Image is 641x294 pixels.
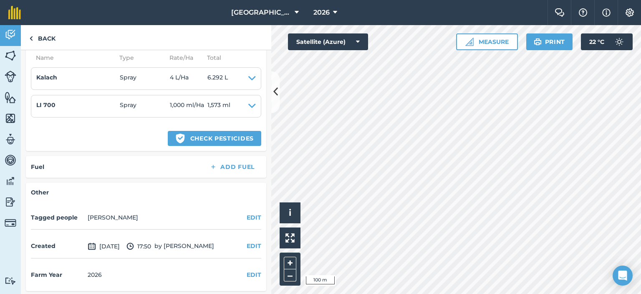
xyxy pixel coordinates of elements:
button: Measure [456,33,518,50]
img: A cog icon [625,8,635,17]
button: EDIT [247,241,261,251]
span: Type [114,53,164,62]
span: [GEOGRAPHIC_DATA] [231,8,291,18]
div: 2026 [88,270,102,279]
span: Rate/ Ha [164,53,202,62]
h4: Created [31,241,84,251]
img: svg+xml;base64,PHN2ZyB4bWxucz0iaHR0cDovL3d3dy53My5vcmcvMjAwMC9zdmciIHdpZHRoPSI1NiIgaGVpZ2h0PSI2MC... [5,91,16,104]
img: svg+xml;base64,PD94bWwgdmVyc2lvbj0iMS4wIiBlbmNvZGluZz0idXRmLTgiPz4KPCEtLSBHZW5lcmF0b3I6IEFkb2JlIE... [5,217,16,229]
button: – [284,269,296,281]
img: svg+xml;base64,PD94bWwgdmVyc2lvbj0iMS4wIiBlbmNvZGluZz0idXRmLTgiPz4KPCEtLSBHZW5lcmF0b3I6IEFkb2JlIE... [88,241,96,251]
span: 4 L / Ha [170,73,207,84]
span: 1,573 ml [207,100,230,112]
h4: Tagged people [31,213,84,222]
span: 1,000 ml / Ha [170,100,207,112]
img: Four arrows, one pointing top left, one top right, one bottom right and the last bottom left [285,233,295,243]
img: svg+xml;base64,PD94bWwgdmVyc2lvbj0iMS4wIiBlbmNvZGluZz0idXRmLTgiPz4KPCEtLSBHZW5lcmF0b3I6IEFkb2JlIE... [5,277,16,285]
img: svg+xml;base64,PD94bWwgdmVyc2lvbj0iMS4wIiBlbmNvZGluZz0idXRmLTgiPz4KPCEtLSBHZW5lcmF0b3I6IEFkb2JlIE... [5,133,16,146]
button: + [284,257,296,269]
img: svg+xml;base64,PD94bWwgdmVyc2lvbj0iMS4wIiBlbmNvZGluZz0idXRmLTgiPz4KPCEtLSBHZW5lcmF0b3I6IEFkb2JlIE... [5,175,16,187]
img: Two speech bubbles overlapping with the left bubble in the forefront [555,8,565,17]
img: svg+xml;base64,PD94bWwgdmVyc2lvbj0iMS4wIiBlbmNvZGluZz0idXRmLTgiPz4KPCEtLSBHZW5lcmF0b3I6IEFkb2JlIE... [126,241,134,251]
h4: Fuel [31,162,44,171]
img: svg+xml;base64,PD94bWwgdmVyc2lvbj0iMS4wIiBlbmNvZGluZz0idXRmLTgiPz4KPCEtLSBHZW5lcmF0b3I6IEFkb2JlIE... [5,154,16,166]
summary: LI 700Spray1,000 ml/Ha1,573 ml [36,100,256,112]
img: svg+xml;base64,PHN2ZyB4bWxucz0iaHR0cDovL3d3dy53My5vcmcvMjAwMC9zdmciIHdpZHRoPSI5IiBoZWlnaHQ9IjI0Ii... [29,33,33,43]
span: 17:50 [126,241,151,251]
button: EDIT [247,213,261,222]
button: EDIT [247,270,261,279]
span: Name [31,53,114,62]
img: svg+xml;base64,PD94bWwgdmVyc2lvbj0iMS4wIiBlbmNvZGluZz0idXRmLTgiPz4KPCEtLSBHZW5lcmF0b3I6IEFkb2JlIE... [5,196,16,208]
img: svg+xml;base64,PHN2ZyB4bWxucz0iaHR0cDovL3d3dy53My5vcmcvMjAwMC9zdmciIHdpZHRoPSIxNyIgaGVpZ2h0PSIxNy... [602,8,611,18]
h4: LI 700 [36,100,120,110]
button: Add Fuel [203,161,261,173]
img: svg+xml;base64,PHN2ZyB4bWxucz0iaHR0cDovL3d3dy53My5vcmcvMjAwMC9zdmciIHdpZHRoPSI1NiIgaGVpZ2h0PSI2MC... [5,49,16,62]
button: Print [526,33,573,50]
img: svg+xml;base64,PD94bWwgdmVyc2lvbj0iMS4wIiBlbmNvZGluZz0idXRmLTgiPz4KPCEtLSBHZW5lcmF0b3I6IEFkb2JlIE... [5,28,16,41]
div: Open Intercom Messenger [613,266,633,286]
img: fieldmargin Logo [8,6,21,19]
img: svg+xml;base64,PHN2ZyB4bWxucz0iaHR0cDovL3d3dy53My5vcmcvMjAwMC9zdmciIHdpZHRoPSIxOSIgaGVpZ2h0PSIyNC... [534,37,542,47]
button: i [280,202,300,223]
img: svg+xml;base64,PHN2ZyB4bWxucz0iaHR0cDovL3d3dy53My5vcmcvMjAwMC9zdmciIHdpZHRoPSI1NiIgaGVpZ2h0PSI2MC... [5,112,16,125]
span: [DATE] [88,241,120,251]
span: Spray [120,100,170,112]
h4: Farm Year [31,270,84,279]
img: Ruler icon [465,38,474,46]
img: A question mark icon [578,8,588,17]
span: i [289,207,291,218]
button: Check pesticides [168,131,261,146]
span: Total [202,53,221,62]
h4: Kalach [36,73,120,82]
img: svg+xml;base64,PD94bWwgdmVyc2lvbj0iMS4wIiBlbmNvZGluZz0idXRmLTgiPz4KPCEtLSBHZW5lcmF0b3I6IEFkb2JlIE... [611,33,628,50]
li: [PERSON_NAME] [88,213,138,222]
span: 22 ° C [589,33,604,50]
span: Spray [120,73,170,84]
a: Back [21,25,64,50]
button: 22 °C [581,33,633,50]
button: Satellite (Azure) [288,33,368,50]
summary: KalachSpray4 L/Ha6.292 L [36,73,256,84]
div: by [PERSON_NAME] [31,235,261,258]
span: 2026 [313,8,330,18]
img: svg+xml;base64,PD94bWwgdmVyc2lvbj0iMS4wIiBlbmNvZGluZz0idXRmLTgiPz4KPCEtLSBHZW5lcmF0b3I6IEFkb2JlIE... [5,71,16,82]
h4: Other [31,188,261,197]
span: 6.292 L [207,73,228,84]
